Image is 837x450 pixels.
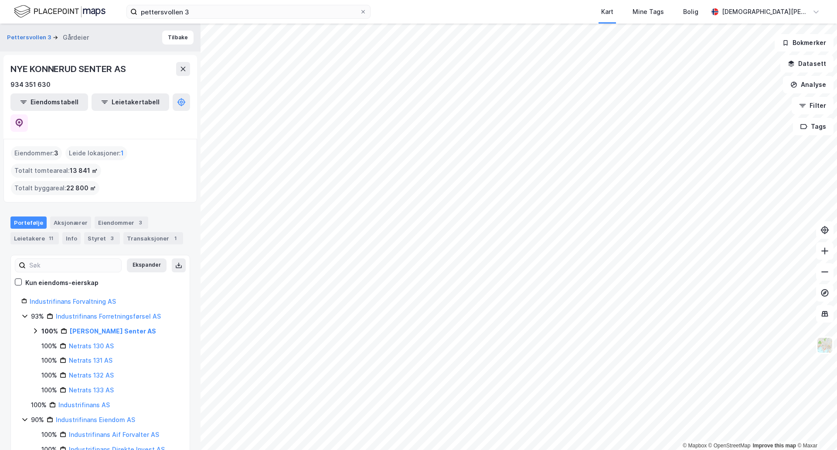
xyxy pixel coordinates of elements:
div: Kart [601,7,613,17]
div: 93% [31,311,44,322]
div: Eiendommer : [11,146,62,160]
button: Tilbake [162,31,194,45]
input: Søk [26,259,121,272]
div: 11 [47,234,55,243]
div: 100% [41,341,57,351]
div: Leide lokasjoner : [65,146,127,160]
div: Mine Tags [633,7,664,17]
a: Netrats 130 AS [69,342,114,350]
input: Søk på adresse, matrikkel, gårdeiere, leietakere eller personer [137,5,360,18]
div: 100% [41,385,57,395]
a: Industrifinans Forvaltning AS [30,298,116,305]
a: Industrifinans Eiendom AS [56,416,135,423]
div: 100% [41,370,57,381]
button: Pettersvollen 3 [7,33,53,42]
a: Mapbox [683,443,707,449]
div: 3 [108,234,116,243]
iframe: Chat Widget [793,408,837,450]
div: 1 [171,234,180,243]
a: Industrifinans AS [58,401,110,409]
a: Netrats 133 AS [69,386,114,394]
div: Info [62,232,81,244]
button: Ekspander [127,258,167,272]
img: logo.f888ab2527a4732fd821a326f86c7f29.svg [14,4,105,19]
div: 90% [31,415,44,425]
a: Industrifinans Forretningsførsel AS [56,313,161,320]
button: Leietakertabell [92,93,169,111]
div: Kun eiendoms-eierskap [25,278,99,288]
span: 3 [54,148,58,158]
span: 22 800 ㎡ [66,183,96,193]
div: 100% [41,326,58,337]
button: Tags [793,118,834,135]
div: Transaksjoner [123,232,183,244]
div: Totalt byggareal : [11,181,99,195]
a: Industrifinans Aif Forvalter AS [69,431,159,438]
div: NYE KONNERUD SENTER AS [10,62,128,76]
div: Eiendommer [95,216,148,229]
span: 1 [121,148,124,158]
div: Aksjonærer [50,216,91,229]
div: 100% [41,355,57,366]
a: Improve this map [753,443,796,449]
a: Netrats 132 AS [69,371,114,379]
div: Portefølje [10,216,47,229]
div: Bolig [683,7,698,17]
a: [PERSON_NAME] Senter AS [70,327,156,335]
div: [DEMOGRAPHIC_DATA][PERSON_NAME] [722,7,809,17]
a: OpenStreetMap [708,443,751,449]
img: Z [817,337,833,354]
div: Styret [84,232,120,244]
span: 13 841 ㎡ [70,165,98,176]
div: Totalt tomteareal : [11,164,101,178]
div: 3 [136,218,145,227]
a: Netrats 131 AS [69,357,112,364]
div: Leietakere [10,232,59,244]
div: Gårdeier [63,32,89,43]
button: Analyse [783,76,834,93]
button: Filter [792,97,834,114]
button: Datasett [780,55,834,72]
button: Bokmerker [775,34,834,52]
div: 100% [31,400,47,410]
div: Kontrollprogram for chat [793,408,837,450]
div: 100% [41,429,57,440]
div: 934 351 630 [10,79,51,90]
button: Eiendomstabell [10,93,88,111]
